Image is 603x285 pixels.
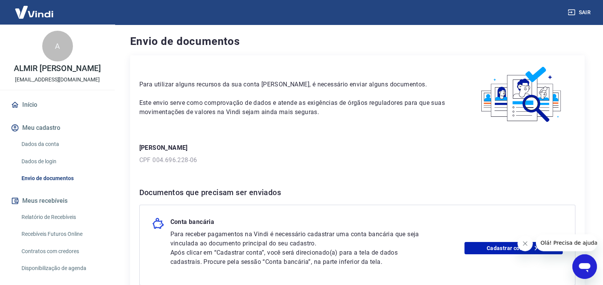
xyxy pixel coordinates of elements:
iframe: Fechar mensagem [517,236,533,251]
a: Início [9,96,106,113]
div: A [42,31,73,61]
p: Após clicar em “Cadastrar conta”, você será direcionado(a) para a tela de dados cadastrais. Procu... [170,248,425,267]
p: CPF 004.696.228-06 [139,156,575,165]
iframe: Mensagem da empresa [536,234,597,251]
a: Cadastrar conta [464,242,563,254]
span: Olá! Precisa de ajuda? [5,5,64,12]
p: ALMIR [PERSON_NAME] [14,65,101,73]
a: Relatório de Recebíveis [18,209,106,225]
h4: Envio de documentos [130,34,585,49]
a: Recebíveis Futuros Online [18,226,106,242]
a: Disponibilização de agenda [18,260,106,276]
h6: Documentos que precisam ser enviados [139,186,575,199]
p: Para receber pagamentos na Vindi é necessário cadastrar uma conta bancária que seja vinculada ao ... [170,230,425,248]
a: Contratos com credores [18,244,106,259]
p: [PERSON_NAME] [139,143,575,152]
p: [EMAIL_ADDRESS][DOMAIN_NAME] [15,76,100,84]
p: Este envio serve como comprovação de dados e atende as exigências de órgãos reguladores para que ... [139,98,450,117]
button: Meu cadastro [9,119,106,136]
p: Conta bancária [170,217,215,230]
a: Dados da conta [18,136,106,152]
a: Dados de login [18,154,106,169]
button: Meus recebíveis [9,192,106,209]
p: Para utilizar alguns recursos da sua conta [PERSON_NAME], é necessário enviar alguns documentos. [139,80,450,89]
img: waiting_documents.41d9841a9773e5fdf392cede4d13b617.svg [468,65,575,125]
a: Envio de documentos [18,171,106,186]
img: Vindi [9,0,59,24]
img: money_pork.0c50a358b6dafb15dddc3eea48f23780.svg [152,217,164,230]
button: Sair [566,5,594,20]
iframe: Botão para abrir a janela de mensagens [572,254,597,279]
